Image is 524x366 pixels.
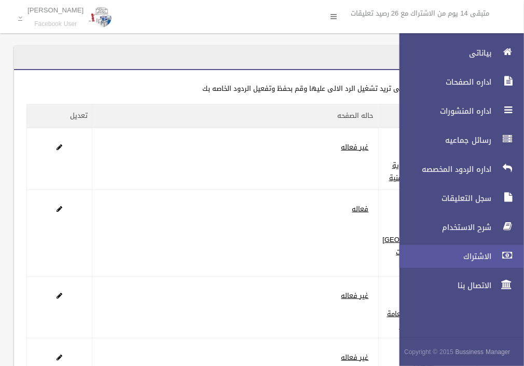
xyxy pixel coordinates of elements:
[391,245,524,268] a: الاشتراك
[57,202,62,215] a: Edit
[26,83,464,95] div: اضغط على الصفحه التى تريد تشغيل الرد الالى عليها وقم بحفظ وتفعيل الردود الخاصه بك
[391,135,494,145] span: رسائل جماعيه
[57,289,62,302] a: Edit
[391,274,524,297] a: الاتصال بنا
[391,158,524,181] a: اداره الردود المخصصه
[341,351,369,364] a: غير فعاله
[391,129,524,152] a: رسائل جماعيه
[391,71,524,93] a: اداره الصفحات
[391,280,494,291] span: الاتصال بنا
[92,104,378,128] th: حاله الصفحه
[27,6,84,14] p: [PERSON_NAME]
[387,307,450,333] a: تنسيق الثانوية العامة والدبلومات الفنية
[378,104,464,128] th: الصفحه
[391,222,494,233] span: شرح الاستخدام
[391,251,494,262] span: الاشتراك
[456,346,511,358] strong: Bussiness Manager
[391,48,494,58] span: بياناتى
[391,193,494,204] span: سجل التعليقات
[27,104,92,128] th: تعديل
[352,202,369,215] a: فعاله
[404,346,453,358] span: Copyright © 2015
[57,351,62,364] a: Edit
[391,77,494,87] span: اداره الصفحات
[391,216,524,239] a: شرح الاستخدام
[341,289,369,302] a: غير فعاله
[341,141,369,154] a: غير فعاله
[391,100,524,123] a: اداره المنشورات
[389,159,459,184] a: كايرو سنتر للثانوية العامة والدبلومات الفنية
[391,42,524,64] a: بياناتى
[391,187,524,210] a: سجل التعليقات
[27,20,84,28] small: Facebook User
[391,164,494,174] span: اداره الردود المخصصه
[391,106,494,116] span: اداره المنشورات
[383,221,460,271] a: مركز ال[GEOGRAPHIC_DATA] لتنسيق الدبلومات والمعاهد الفنيه
[57,141,62,154] a: Edit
